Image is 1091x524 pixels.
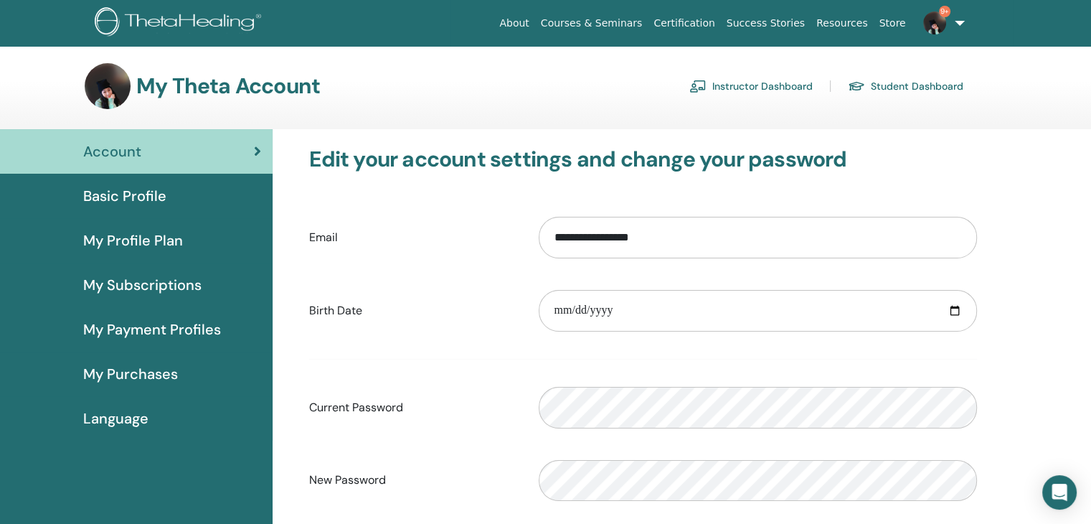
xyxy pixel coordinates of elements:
[83,408,148,429] span: Language
[721,10,811,37] a: Success Stories
[136,73,320,99] h3: My Theta Account
[298,297,528,324] label: Birth Date
[309,146,977,172] h3: Edit your account settings and change your password
[848,80,865,93] img: graduation-cap.svg
[83,185,166,207] span: Basic Profile
[95,7,266,39] img: logo.png
[811,10,874,37] a: Resources
[83,141,141,162] span: Account
[298,394,528,421] label: Current Password
[923,11,946,34] img: default.jpg
[85,63,131,109] img: default.jpg
[689,75,813,98] a: Instructor Dashboard
[83,274,202,296] span: My Subscriptions
[689,80,707,93] img: chalkboard-teacher.svg
[874,10,912,37] a: Store
[298,467,528,494] label: New Password
[848,75,963,98] a: Student Dashboard
[493,10,534,37] a: About
[535,10,648,37] a: Courses & Seminars
[648,10,720,37] a: Certification
[1042,475,1077,510] div: Open Intercom Messenger
[83,230,183,251] span: My Profile Plan
[298,224,528,251] label: Email
[83,363,178,385] span: My Purchases
[939,6,950,17] span: 9+
[83,319,221,340] span: My Payment Profiles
